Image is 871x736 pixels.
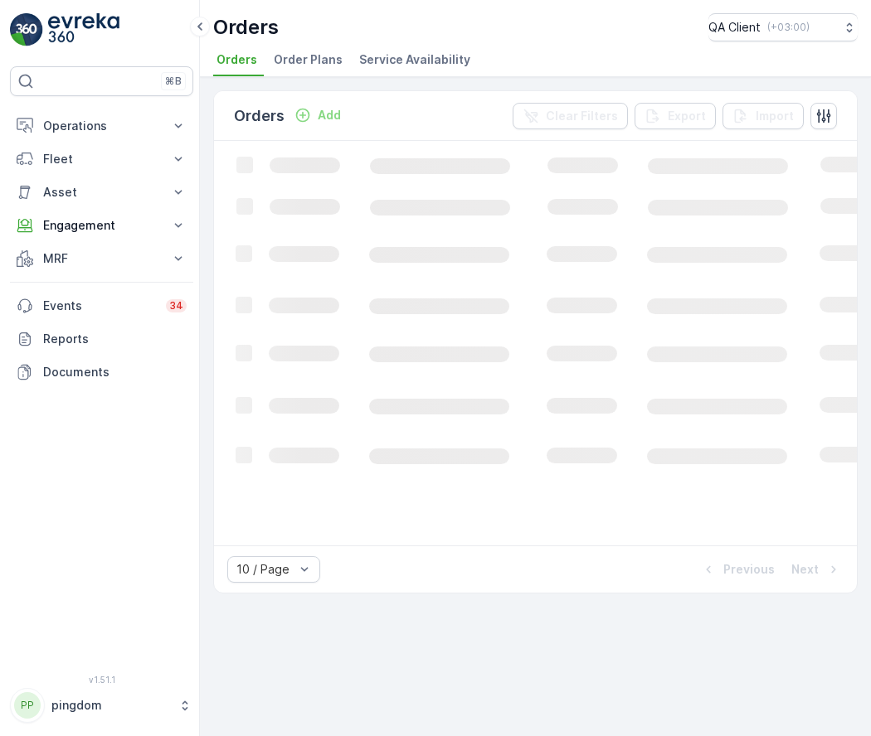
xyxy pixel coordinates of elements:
span: v 1.51.1 [10,675,193,685]
button: QA Client(+03:00) [708,13,858,41]
p: Export [668,108,706,124]
p: Previous [723,561,775,578]
img: logo_light-DOdMpM7g.png [48,13,119,46]
button: Next [790,559,844,579]
p: Operations [43,118,160,134]
button: Engagement [10,209,193,242]
img: logo [10,13,43,46]
span: Service Availability [359,51,470,68]
p: Orders [213,14,279,41]
span: Order Plans [274,51,343,68]
button: Add [288,105,348,125]
button: Operations [10,109,193,143]
button: Previous [698,559,776,579]
span: Orders [217,51,257,68]
p: Asset [43,184,160,201]
button: Import [723,103,804,129]
p: Next [791,561,819,578]
p: Fleet [43,151,160,167]
p: ⌘B [165,75,182,88]
div: PP [14,692,41,719]
p: Import [756,108,794,124]
p: MRF [43,250,160,267]
button: Clear Filters [513,103,628,129]
button: Fleet [10,143,193,176]
button: Asset [10,176,193,209]
a: Events34 [10,289,193,322]
p: Orders [234,104,285,128]
a: Reports [10,322,193,356]
p: Clear Filters [546,108,618,124]
button: Export [635,103,716,129]
button: MRF [10,242,193,275]
p: Add [318,107,341,123]
p: Reports [43,331,187,347]
p: Documents [43,364,187,380]
button: PPpingdom [10,688,193,723]
p: 34 [169,299,183,312]
p: Events [43,298,156,314]
p: pingdom [51,697,170,714]
p: QA Client [708,19,761,36]
p: Engagement [43,217,160,234]
a: Documents [10,356,193,389]
p: ( +03:00 ) [767,21,810,34]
